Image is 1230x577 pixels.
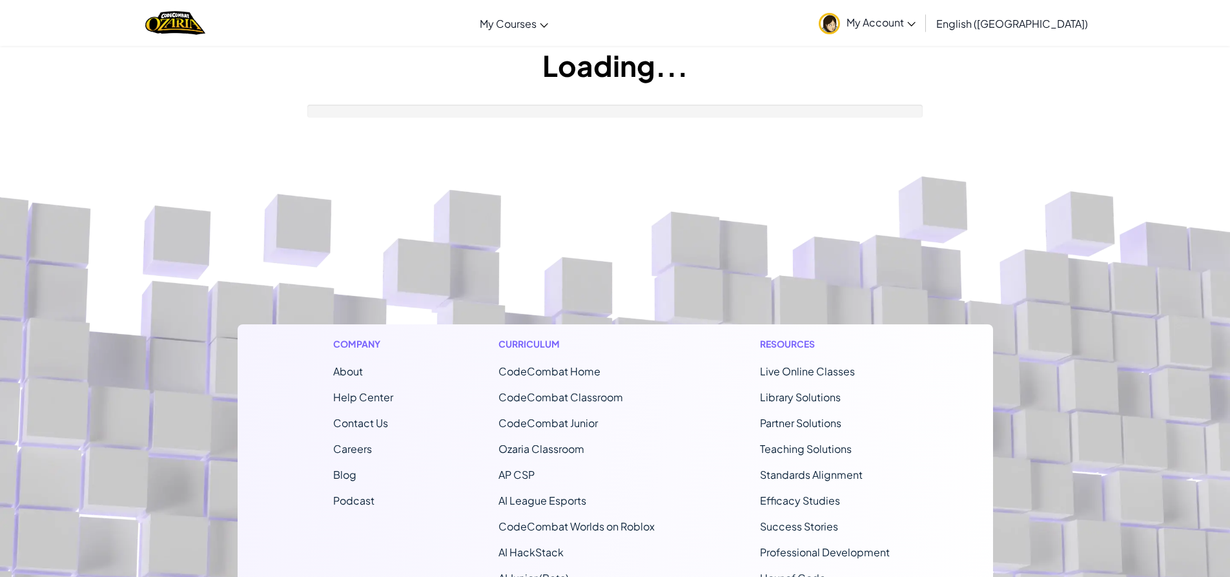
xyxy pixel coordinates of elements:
a: Careers [333,442,372,456]
a: Ozaria Classroom [498,442,584,456]
a: Live Online Classes [760,364,855,378]
a: Ozaria by CodeCombat logo [145,10,205,36]
a: Professional Development [760,545,890,559]
span: English ([GEOGRAPHIC_DATA]) [936,17,1088,30]
span: Contact Us [333,416,388,430]
a: CodeCombat Junior [498,416,598,430]
span: My Courses [480,17,537,30]
a: Blog [333,468,356,481]
span: CodeCombat Home [498,364,600,378]
a: English ([GEOGRAPHIC_DATA]) [930,6,1094,41]
a: CodeCombat Classroom [498,390,623,404]
a: Library Solutions [760,390,841,404]
a: Help Center [333,390,393,404]
a: Standards Alignment [760,468,863,481]
h1: Resources [760,337,897,351]
span: My Account [846,16,916,29]
a: Partner Solutions [760,416,841,430]
a: Podcast [333,494,374,507]
h1: Company [333,337,393,351]
a: AP CSP [498,468,535,481]
a: Success Stories [760,519,838,533]
a: AI League Esports [498,494,586,507]
img: Home [145,10,205,36]
img: avatar [819,13,840,34]
a: My Courses [473,6,555,41]
a: Efficacy Studies [760,494,840,507]
a: My Account [812,3,922,43]
h1: Curriculum [498,337,655,351]
a: Teaching Solutions [760,442,852,456]
a: CodeCombat Worlds on Roblox [498,519,655,533]
a: AI HackStack [498,545,564,559]
a: About [333,364,363,378]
